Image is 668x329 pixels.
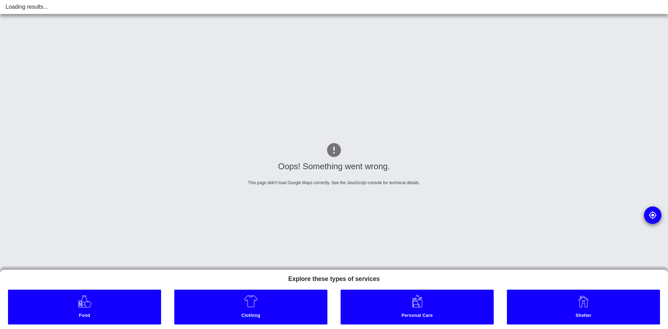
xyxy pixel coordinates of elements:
[343,313,492,320] small: Personal Care
[176,313,326,320] small: Clothing
[341,290,494,324] a: Personal Care
[410,294,424,308] img: Personal Care
[6,3,662,11] div: Loading results...
[69,160,599,173] div: Oops! Something went wrong.
[283,270,385,285] h5: Explore these types of services
[649,211,657,219] img: go to my location
[69,180,599,186] div: This page didn't load Google Maps correctly. See the JavaScript console for technical details.
[174,290,327,324] a: Clothing
[8,290,161,324] a: Food
[507,290,660,324] a: Shelter
[78,294,92,308] img: Food
[10,313,159,320] small: Food
[509,313,658,320] small: Shelter
[244,294,258,308] img: Clothing
[576,294,590,308] img: Shelter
